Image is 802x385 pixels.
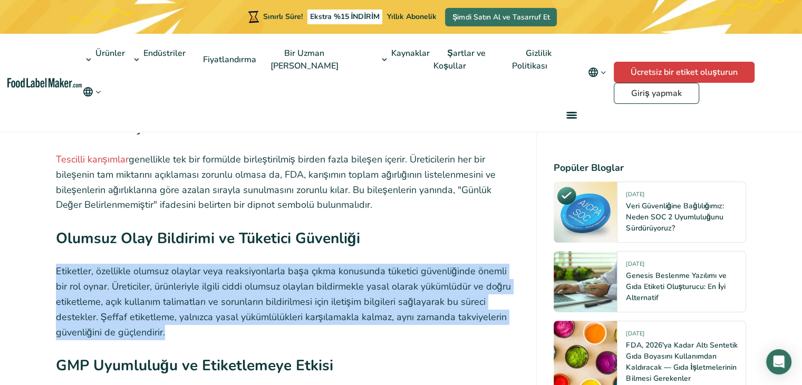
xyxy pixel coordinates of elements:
[270,47,339,72] font: Bir Uzman [PERSON_NAME]
[626,201,724,233] a: Veri Güvenliğine Bağlılığımız: Neden SOC 2 Uyumluluğunu Sürdürüyoruz?
[433,47,486,72] font: Şartlar ve Koşullar
[56,153,496,211] font: genellikle tek bir formülde birleştirilmiş birden fazla bileşen içerir. Üreticilerin her bir bile...
[626,340,737,383] a: FDA, 2026'ya Kadar Altı Sentetik Gıda Boyasını Kullanımdan Kaldıracak — Gıda İşletmelerinin Bilme...
[626,271,726,303] a: Genesis Beslenme Yazılımı ve Gıda Etiketi Oluşturucu: En İyi Alternatif
[631,66,738,78] font: Ücretsiz bir etiket oluşturun
[626,190,644,198] font: [DATE]
[95,47,125,59] font: Ürünler
[189,40,268,79] a: Fiyatlandırma
[614,83,699,104] a: Giriş yapmak
[433,34,486,85] a: Şartlar ve Koşullar
[82,85,102,98] button: Dili değiştir
[554,98,587,132] a: menü
[56,117,301,137] font: Tescilli Karışım Etiketleme Kuralları
[452,12,549,22] font: Şimdi Satın Al ve Tasarruf Et
[82,34,126,85] a: Ürünler
[56,228,360,248] font: Olumsuz Olay Bildirimi ve Tüketici Güvenliği
[391,47,430,59] font: Kaynaklar
[626,260,644,268] font: [DATE]
[512,34,559,85] a: Gizlilik Politikası
[631,88,682,99] font: Giriş yapmak
[512,47,552,72] font: Gizlilik Politikası
[7,78,82,88] a: Gıda Etiketi Üreticisi ana sayfası
[56,265,511,338] font: Etiketler, özellikle olumsuz olaylar veya reaksiyonlarla başa çıkma konusunda tüketici güvenliğin...
[445,8,557,26] a: Şimdi Satın Al ve Tasarruf Et
[56,153,129,166] a: Tescilli karışımlar
[56,355,333,376] font: GMP Uyumluluğu ve Etiketlemeye Etkisi
[378,34,431,85] a: Kaynaklar
[626,330,644,338] font: [DATE]
[554,161,624,174] font: Popüler Bloglar
[203,54,256,65] font: Fiyatlandırma
[130,34,187,85] a: Endüstriler
[143,47,186,59] font: Endüstriler
[614,62,755,83] a: Ücretsiz bir etiket oluşturun
[387,12,437,22] font: Yıllık Abonelik
[581,62,614,83] button: Dili değiştir
[766,349,791,374] div: Open Intercom Messenger
[263,12,303,22] font: Sınırlı Süre!
[270,34,350,85] a: Bir Uzman [PERSON_NAME]
[310,12,380,22] font: Ekstra %15 İNDİRİM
